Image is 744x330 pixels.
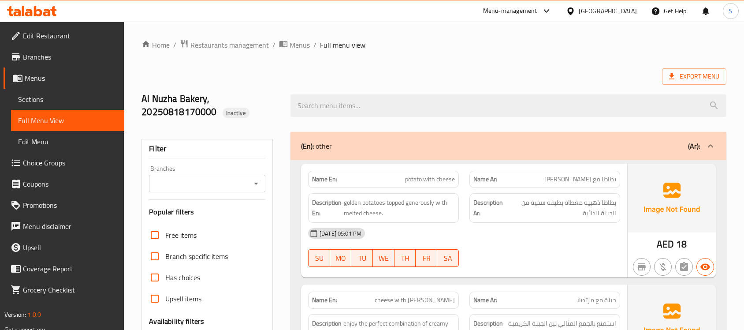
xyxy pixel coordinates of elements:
span: cheese with [PERSON_NAME] [375,296,455,305]
span: Menu disclaimer [23,221,117,232]
span: Grocery Checklist [23,285,117,295]
span: Menus [290,40,310,50]
a: Coupons [4,173,124,195]
span: Choice Groups [23,157,117,168]
input: search [290,94,726,117]
span: جبنة مع مرتديلا [577,296,616,305]
a: Full Menu View [11,110,124,131]
span: Coverage Report [23,263,117,274]
span: [DATE] 05:01 PM [316,229,365,238]
span: TH [398,252,413,265]
strong: Description Ar: [473,197,505,219]
button: FR [416,249,437,267]
a: Home [141,40,170,50]
span: Export Menu [669,71,719,82]
div: (En): other(Ar): [290,132,726,160]
a: Coverage Report [4,258,124,279]
span: S [729,6,733,16]
span: Edit Restaurant [23,30,117,41]
button: MO [330,249,352,267]
li: / [272,40,275,50]
span: 18 [676,236,687,253]
span: Restaurants management [190,40,269,50]
span: Export Menu [662,68,726,85]
a: Upsell [4,237,124,258]
span: Sections [18,94,117,105]
span: Branches [23,52,117,62]
strong: Name En: [312,296,337,305]
span: Promotions [23,200,117,210]
span: Upsell items [165,293,201,304]
span: AED [657,236,674,253]
h3: Popular filters [149,207,265,217]
button: TU [351,249,373,267]
button: Not has choices [675,258,693,276]
h2: Al Nuzha Bakery, 20250818170000 [141,92,280,119]
span: Full menu view [320,40,365,50]
span: Full Menu View [18,115,117,126]
span: Free items [165,230,197,240]
div: Menu-management [483,6,537,16]
p: other [301,141,332,151]
a: Branches [4,46,124,67]
span: WE [376,252,391,265]
strong: Description En: [312,197,342,219]
span: Version: [4,309,26,320]
span: FR [419,252,434,265]
strong: Name En: [312,175,337,184]
a: Menus [4,67,124,89]
span: Branch specific items [165,251,228,262]
b: (En): [301,139,314,153]
span: Coupons [23,179,117,189]
strong: Name Ar: [473,175,497,184]
span: 1.0.0 [27,309,41,320]
a: Menu disclaimer [4,216,124,237]
button: SU [308,249,330,267]
span: MO [334,252,348,265]
span: SA [441,252,455,265]
a: Edit Menu [11,131,124,152]
h3: Availability filters [149,316,204,326]
a: Grocery Checklist [4,279,124,300]
span: SU [312,252,327,265]
b: (Ar): [688,139,700,153]
button: Not branch specific item [633,258,651,276]
button: TH [394,249,416,267]
button: SA [437,249,459,267]
span: Upsell [23,242,117,253]
a: Sections [11,89,124,110]
li: / [313,40,316,50]
span: Edit Menu [18,136,117,147]
span: Has choices [165,272,200,283]
div: Inactive [223,108,249,118]
span: potato with cheese [405,175,455,184]
span: بطاطا ذهبية مغطاة بطبقة سخية من الجبنة الذائبة. [507,197,616,219]
div: [GEOGRAPHIC_DATA] [579,6,637,16]
span: Inactive [223,109,249,117]
span: TU [355,252,369,265]
span: Menus [25,73,117,83]
nav: breadcrumb [141,39,726,51]
span: بطاطا مع [PERSON_NAME] [544,175,616,184]
li: / [173,40,176,50]
button: WE [373,249,394,267]
a: Restaurants management [180,39,269,51]
a: Promotions [4,195,124,216]
img: Ae5nvW7+0k+MAAAAAElFTkSuQmCC [628,164,716,232]
button: Available [696,258,714,276]
button: Open [250,177,262,190]
a: Edit Restaurant [4,25,124,46]
button: Purchased item [654,258,672,276]
a: Menus [279,39,310,51]
strong: Name Ar: [473,296,497,305]
div: Filter [149,139,265,158]
span: golden potatoes topped generously with melted cheese. [344,197,455,219]
a: Choice Groups [4,152,124,173]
